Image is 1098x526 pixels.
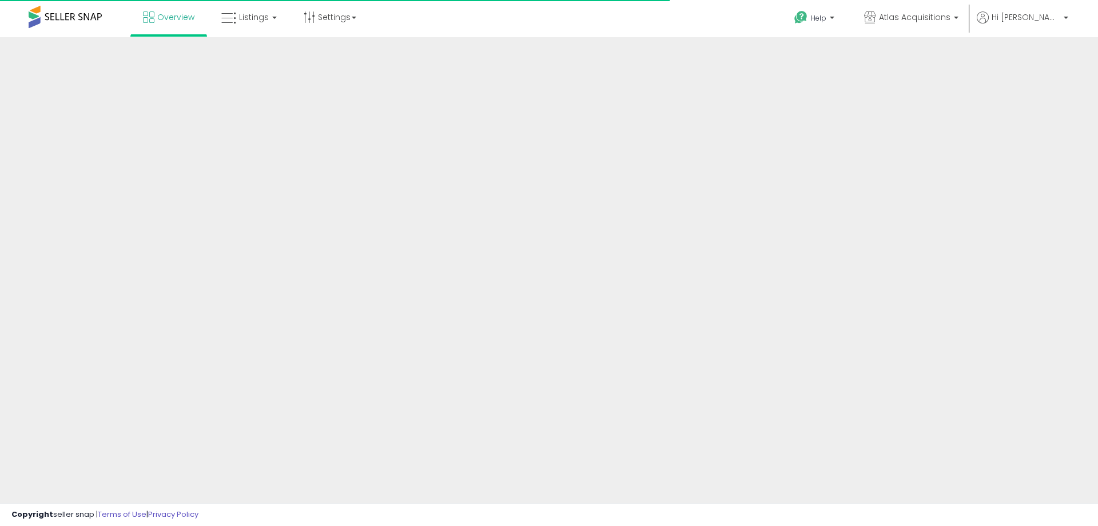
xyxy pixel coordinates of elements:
a: Privacy Policy [148,509,198,520]
div: seller snap | | [11,509,198,520]
span: Atlas Acquisitions [879,11,950,23]
a: Terms of Use [98,509,146,520]
a: Help [785,2,846,37]
span: Overview [157,11,194,23]
i: Get Help [794,10,808,25]
span: Hi [PERSON_NAME] [992,11,1060,23]
span: Help [811,13,826,23]
span: Listings [239,11,269,23]
strong: Copyright [11,509,53,520]
a: Hi [PERSON_NAME] [977,11,1068,37]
